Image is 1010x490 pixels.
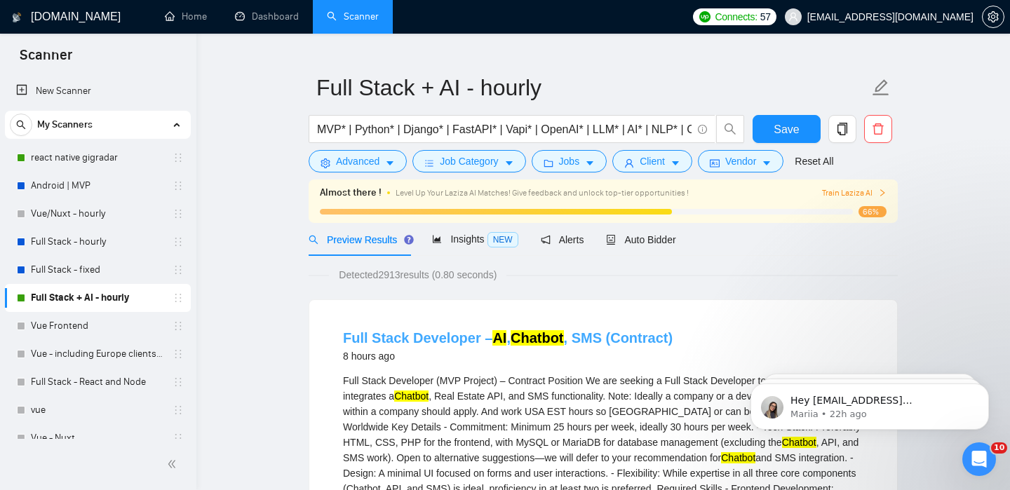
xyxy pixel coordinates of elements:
[487,232,518,247] span: NEW
[31,228,164,256] a: Full Stack - hourly
[541,234,584,245] span: Alerts
[717,123,743,135] span: search
[559,154,580,169] span: Jobs
[716,115,744,143] button: search
[235,11,299,22] a: dashboardDashboard
[173,152,184,163] span: holder
[31,144,164,172] a: react native gigradar
[983,11,1004,22] span: setting
[760,9,771,25] span: 57
[327,11,379,22] a: searchScanner
[309,234,410,245] span: Preview Results
[31,172,164,200] a: Android | MVP
[729,354,1010,452] iframe: Intercom notifications message
[31,424,164,452] a: Vue - Nuxt
[606,235,616,245] span: robot
[624,158,634,168] span: user
[762,158,772,168] span: caret-down
[37,111,93,139] span: My Scanners
[721,452,755,463] mark: Chatbot
[396,188,689,198] span: Level Up Your Laziza AI Matches! Give feedback and unlock top-tier opportunities !
[320,185,382,200] span: Almost there !
[309,150,407,172] button: settingAdvancedcaret-down
[982,6,1004,28] button: setting
[788,12,798,22] span: user
[872,79,890,97] span: edit
[671,158,680,168] span: caret-down
[403,233,415,246] div: Tooltip anchor
[774,121,799,138] span: Save
[394,390,429,402] mark: Chatbot
[699,11,711,22] img: upwork-logo.png
[865,123,891,135] span: delete
[316,70,869,105] input: Scanner name...
[544,158,553,168] span: folder
[541,235,551,245] span: notification
[698,150,783,172] button: idcardVendorcaret-down
[795,154,833,169] a: Reset All
[31,340,164,368] a: Vue - including Europe clients | only search title
[5,77,191,105] li: New Scanner
[8,45,83,74] span: Scanner
[828,115,856,143] button: copy
[858,206,887,217] span: 66%
[173,348,184,360] span: holder
[753,115,821,143] button: Save
[982,11,1004,22] a: setting
[321,158,330,168] span: setting
[173,376,184,388] span: holder
[11,120,32,130] span: search
[511,330,564,346] mark: Chatbot
[173,264,184,275] span: holder
[343,348,673,365] div: 8 hours ago
[173,320,184,332] span: holder
[962,442,996,476] iframe: Intercom live chat
[12,6,22,29] img: logo
[710,158,720,168] span: idcard
[336,154,379,169] span: Advanced
[725,154,756,169] span: Vendor
[10,114,32,136] button: search
[715,9,757,25] span: Connects:
[31,312,164,340] a: Vue Frontend
[173,236,184,247] span: holder
[585,158,595,168] span: caret-down
[412,150,525,172] button: barsJob Categorycaret-down
[317,121,692,138] input: Search Freelance Jobs...
[173,292,184,304] span: holder
[532,150,607,172] button: folderJobscaret-down
[504,158,514,168] span: caret-down
[822,186,887,200] button: Train Laziza AI
[385,158,395,168] span: caret-down
[492,330,506,346] mark: AI
[991,442,1007,454] span: 10
[31,396,164,424] a: vue
[173,180,184,191] span: holder
[640,154,665,169] span: Client
[31,256,164,284] a: Full Stack - fixed
[878,189,887,197] span: right
[16,77,180,105] a: New Scanner
[440,154,498,169] span: Job Category
[31,200,164,228] a: Vue/Nuxt - hourly
[612,150,692,172] button: userClientcaret-down
[432,234,442,244] span: area-chart
[31,368,164,396] a: Full Stack - React and Node
[829,123,856,135] span: copy
[698,125,707,134] span: info-circle
[167,457,181,471] span: double-left
[343,330,673,346] a: Full Stack Developer –AI,Chatbot, SMS (Contract)
[329,267,506,283] span: Detected 2913 results (0.80 seconds)
[864,115,892,143] button: delete
[424,158,434,168] span: bars
[173,404,184,416] span: holder
[432,233,518,245] span: Insights
[606,234,675,245] span: Auto Bidder
[309,235,318,245] span: search
[31,284,164,312] a: Full Stack + AI - hourly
